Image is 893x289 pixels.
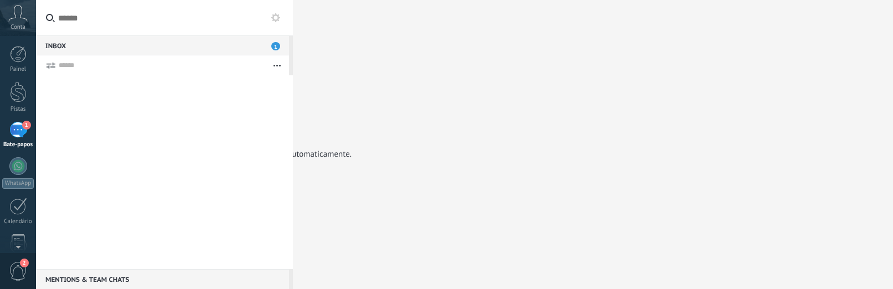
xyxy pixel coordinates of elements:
span: 1 [271,42,280,50]
font: Pistas [11,105,26,113]
font: Bate-papos [3,141,33,148]
font: WhatsApp [5,179,31,187]
span: 2 [20,259,29,267]
font: Conta [11,23,25,31]
font: Painel [10,65,26,73]
font: Calendário [4,218,32,225]
div: Inbox [36,35,289,55]
button: More [265,55,289,75]
span: 1 [22,121,31,130]
div: Mentions & Team chats [36,269,289,289]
